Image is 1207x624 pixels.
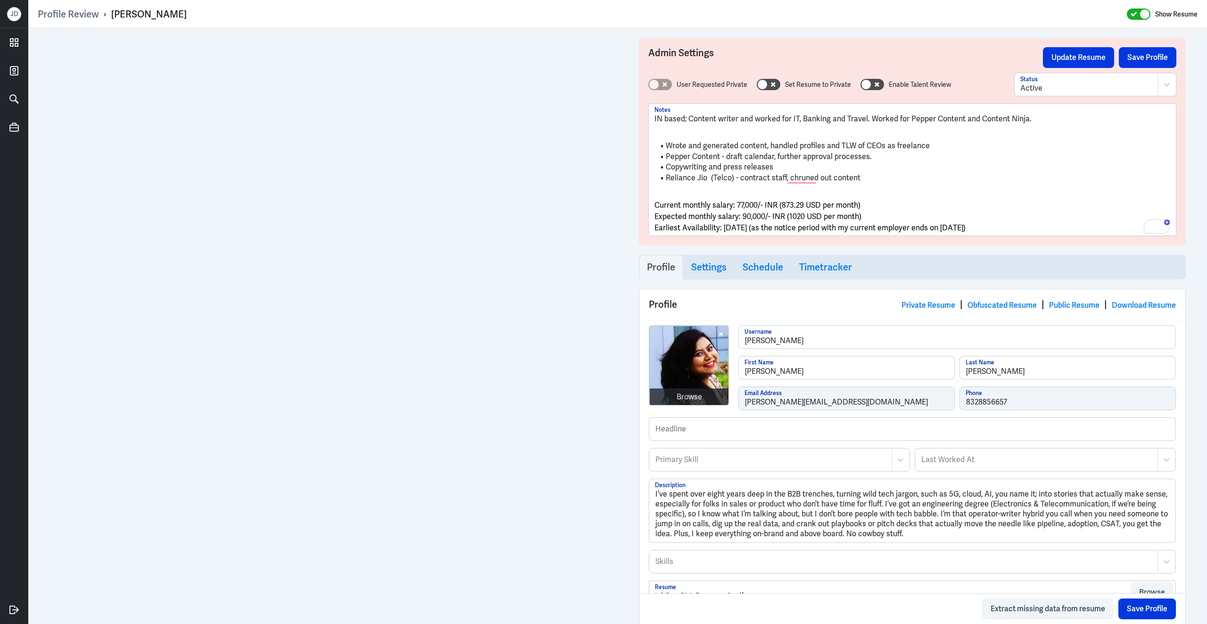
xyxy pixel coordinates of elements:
[901,297,1176,312] div: | | |
[901,300,955,310] a: Private Resume
[1043,47,1114,68] button: Update Resume
[654,152,1170,162] li: Pepper Content - draft calendar, further approval processes.
[99,8,111,20] p: ›
[799,261,852,273] h3: Timetracker
[655,590,744,602] div: Ishika_Giri_Resume_2.pdf
[1131,582,1174,603] button: Browse
[889,80,951,90] label: Enable Talent Review
[1155,8,1198,20] label: Show Resume
[960,356,1175,379] input: Last Name
[654,173,1170,184] li: Reliance Jio (Telco) - contract staff, chruned out content
[982,599,1114,619] button: Extract missing data from resume
[50,38,596,615] iframe: https://ppcdn.hiredigital.com/register/99dee6e5/resumes/563669862/Ishika_Giri_Resume_2.pdf?Expire...
[654,162,1170,173] li: Copywriting and press releases
[967,300,1037,310] a: Obfuscated Resume
[1049,300,1100,310] a: Public Resume
[654,113,1170,234] div: To enrich screen reader interactions, please activate Accessibility in Grammarly extension settings
[1112,300,1176,310] a: Download Resume
[38,8,99,20] a: Profile Review
[1118,599,1176,619] button: Save Profile
[785,80,851,90] label: Set Resume to Private
[649,479,1175,542] textarea: I’ve spent over eight years deep in the B2B trenches, turning wild tech jargon, such as 5G, cloud...
[111,8,187,20] div: [PERSON_NAME]
[647,261,675,273] h3: Profile
[739,387,954,410] input: Email Address
[677,80,747,90] label: User Requested Private
[739,356,954,379] input: First Name
[650,326,729,405] img: IMG_8188.JPG
[649,418,1175,440] input: Headline
[654,113,1170,125] p: IN based; Content writer and worked for IT, Banking and Travel. Worked for Pepper Content and Con...
[1119,47,1176,68] button: Save Profile
[7,7,21,21] div: J D
[654,141,1170,152] li: Wrote and generated content, handled profiles and TLW of CEOs as freelance
[743,261,783,273] h3: Schedule
[654,211,861,221] span: Expected monthly salary: 90,000/- INR (1020 USD per month)
[960,387,1175,410] input: Phone
[654,200,860,210] span: Current monthly salary: 77,000/- INR (873.29 USD per month)
[648,47,1043,68] h3: Admin Settings
[739,326,1175,348] input: Username
[691,261,727,273] h3: Settings
[654,223,966,233] span: Earliest Availability: [DATE] (as the notice period with my current employer ends on [DATE])
[677,391,702,403] div: Browse
[639,289,1185,320] div: Profile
